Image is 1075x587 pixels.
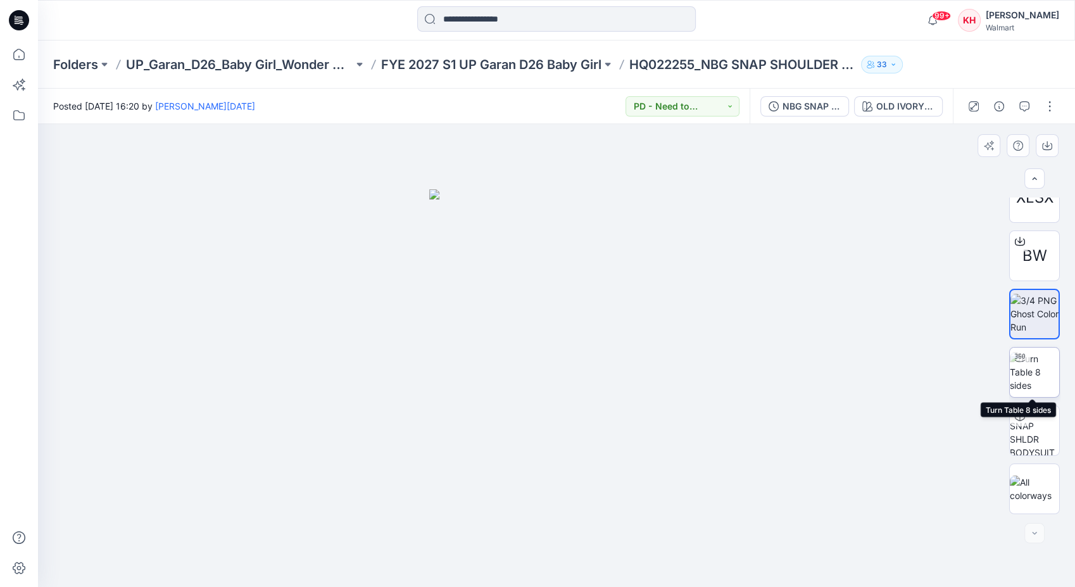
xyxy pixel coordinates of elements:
div: KH [958,9,981,32]
span: XLSX [1016,186,1053,209]
div: [PERSON_NAME] [986,8,1059,23]
a: FYE 2027 S1 UP Garan D26 Baby Girl [381,56,601,73]
span: BW [1022,244,1047,267]
div: OLD IVORY CREAM [876,99,934,113]
button: NBG SNAP SHLDR BODYSUIT [760,96,849,117]
p: HQ022255_NBG SNAP SHOULDER BODYSUIT [629,56,857,73]
button: Details [989,96,1009,117]
div: Walmart [986,23,1059,32]
p: 33 [877,58,887,72]
div: NBG SNAP SHLDR BODYSUIT [783,99,841,113]
img: All colorways [1010,476,1059,502]
span: 99+ [932,11,951,21]
img: 3/4 PNG Ghost Color Run [1010,294,1059,334]
a: Folders [53,56,98,73]
img: NBG SNAP SHLDR BODYSUIT OLD IVORY CREAM [1010,406,1059,455]
span: Posted [DATE] 16:20 by [53,99,255,113]
a: UP_Garan_D26_Baby Girl_Wonder Nation [126,56,353,73]
button: 33 [861,56,903,73]
a: [PERSON_NAME][DATE] [155,101,255,111]
img: Turn Table 8 sides [1010,352,1059,392]
button: OLD IVORY CREAM [854,96,943,117]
